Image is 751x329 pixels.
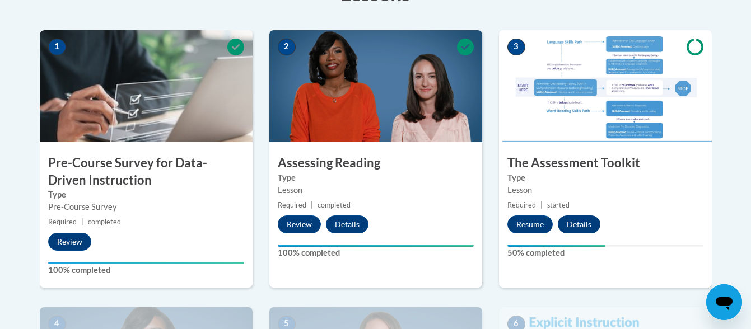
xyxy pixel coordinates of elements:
span: started [547,201,570,209]
label: Type [48,189,244,201]
span: 1 [48,39,66,55]
label: Type [278,172,474,184]
h3: Pre-Course Survey for Data-Driven Instruction [40,154,253,189]
h3: The Assessment Toolkit [499,154,712,172]
h3: Assessing Reading [269,154,482,172]
span: 3 [507,39,525,55]
div: Lesson [278,184,474,196]
span: | [540,201,543,209]
span: completed [88,218,121,226]
span: Required [507,201,536,209]
label: 100% completed [278,247,474,259]
button: Review [48,233,91,251]
img: Course Image [269,30,482,142]
button: Review [278,215,321,233]
label: 50% completed [507,247,703,259]
span: | [81,218,83,226]
div: Your progress [507,245,605,247]
div: Your progress [48,262,244,264]
span: | [311,201,313,209]
button: Details [326,215,368,233]
div: Pre-Course Survey [48,201,244,213]
img: Course Image [499,30,712,142]
button: Resume [507,215,553,233]
div: Your progress [278,245,474,247]
iframe: Button to launch messaging window [706,284,742,320]
span: Required [48,218,77,226]
span: 2 [278,39,296,55]
img: Course Image [40,30,253,142]
span: Required [278,201,306,209]
label: Type [507,172,703,184]
span: completed [318,201,351,209]
label: 100% completed [48,264,244,276]
div: Lesson [507,184,703,196]
button: Details [558,215,600,233]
